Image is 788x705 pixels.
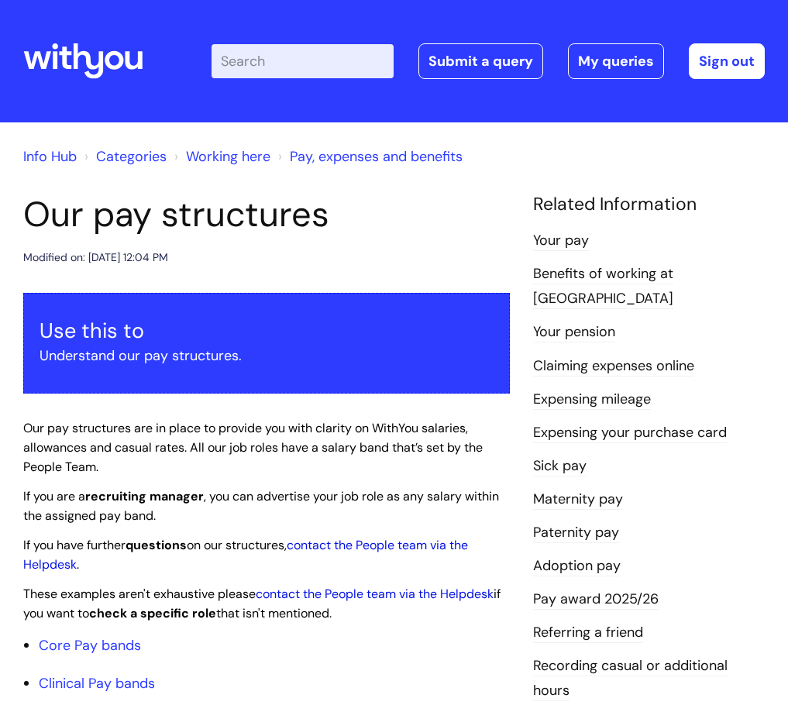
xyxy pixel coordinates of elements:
[533,390,651,410] a: Expensing mileage
[89,605,216,621] strong: check a specific role
[533,556,621,576] a: Adoption pay
[274,144,463,169] li: Pay, expenses and benefits
[533,322,615,342] a: Your pension
[533,623,643,643] a: Referring a friend
[689,43,765,79] a: Sign out
[23,537,468,573] a: contact the People team via the Helpdesk
[418,43,543,79] a: Submit a query
[533,231,589,251] a: Your pay
[39,674,155,693] a: Clinical Pay bands
[533,194,765,215] h4: Related Information
[533,456,587,476] a: Sick pay
[186,147,270,166] a: Working here
[533,356,694,377] a: Claiming expenses online
[39,636,141,655] a: Core Pay bands
[40,318,494,343] h3: Use this to
[23,420,483,475] span: Our pay structures are in place to provide you with clarity on WithYou salaries, allowances and c...
[85,488,204,504] strong: recruiting manager
[23,147,77,166] a: Info Hub
[533,490,623,510] a: Maternity pay
[23,488,499,524] span: If you are a , you can advertise your job role as any salary within the assigned pay band.
[533,523,619,543] a: Paternity pay
[212,44,394,78] input: Search
[533,423,727,443] a: Expensing your purchase card
[23,586,501,621] span: These examples aren't exhaustive please if you want to that isn't mentioned.
[23,248,168,267] div: Modified on: [DATE] 12:04 PM
[256,586,494,602] a: contact the People team via the Helpdesk
[533,656,728,701] a: Recording casual or additional hours
[23,194,510,236] h1: Our pay structures
[533,590,659,610] a: Pay award 2025/26
[170,144,270,169] li: Working here
[96,147,167,166] a: Categories
[81,144,167,169] li: Solution home
[568,43,664,79] a: My queries
[212,43,765,79] div: | -
[290,147,463,166] a: Pay, expenses and benefits
[533,264,673,309] a: Benefits of working at [GEOGRAPHIC_DATA]
[126,537,187,553] strong: questions
[23,537,468,573] span: If you have further on our structures, .
[40,343,494,368] p: Understand our pay structures.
